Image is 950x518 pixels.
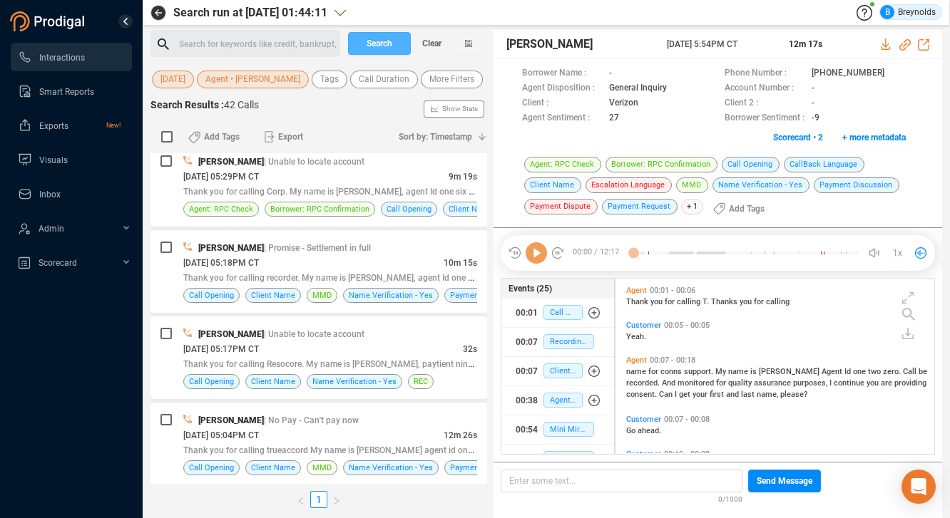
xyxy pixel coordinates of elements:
[255,125,312,148] button: Export
[327,491,346,508] li: Next Page
[292,491,310,508] li: Previous Page
[421,71,483,88] button: More Filters
[387,202,431,216] span: Call Opening
[11,43,132,71] li: Interactions
[11,145,132,174] li: Visuals
[789,39,822,49] span: 12m 17s
[106,111,121,140] span: New!
[626,297,650,306] span: Thank
[678,378,716,388] span: monitored
[822,367,844,376] span: Agent
[516,447,538,470] div: 01:01
[853,367,868,376] span: one
[251,289,295,302] span: Client Name
[444,430,477,440] span: 12m 26s
[626,286,647,295] span: Agent
[522,96,602,111] span: Client :
[509,282,552,295] span: Events (25)
[18,77,121,105] a: Smart Reports
[626,321,661,330] span: Customer
[150,144,487,227] div: [PERSON_NAME]| Unable to locate account[DATE] 05:29PM CT9m 19sThank you for calling Corp. My name...
[349,289,433,302] span: Name Verification - Yes
[183,271,603,283] span: Thank you for calling recorder. My name is [PERSON_NAME], agent Id one six two zero. This call is...
[894,378,926,388] span: providing
[524,177,581,193] span: Client Name
[450,461,523,475] span: Payment Discussion
[173,4,327,21] span: Search run at [DATE] 01:44:11
[348,32,411,55] button: Search
[919,367,927,376] span: be
[609,111,619,126] span: 27
[11,77,132,105] li: Smart Reports
[160,71,185,88] span: [DATE]
[638,426,661,435] span: ahead.
[183,430,259,440] span: [DATE] 05:04PM CT
[715,367,728,376] span: My
[180,125,248,148] button: Add Tags
[312,289,332,302] span: MMD
[711,297,740,306] span: Thanks
[705,197,773,220] button: Add Tags
[834,126,914,149] button: + more metadata
[311,492,327,507] a: 1
[424,100,484,118] button: Show Stats
[757,390,780,399] span: name,
[264,157,364,167] span: | Unable to locate account
[676,177,708,193] span: MMD
[693,390,710,399] span: your
[728,367,750,376] span: name
[626,415,661,424] span: Customer
[885,5,890,19] span: B
[881,378,894,388] span: are
[626,378,662,388] span: recorded.
[204,125,240,148] span: Add Tags
[349,461,433,475] span: Name Verification - Yes
[543,305,583,320] span: Call Opening
[501,328,614,356] button: 00:07Recording Disclosure
[11,111,132,140] li: Exports
[662,378,678,388] span: And
[754,297,766,306] span: for
[773,126,823,149] span: Scorecard • 2
[516,301,538,324] div: 00:01
[626,356,647,365] span: Agent
[264,415,359,425] span: | No Pay - Can't pay now
[681,199,703,214] span: + 1
[609,66,612,81] span: -
[659,390,675,399] span: Can
[189,289,234,302] span: Call Opening
[327,491,346,508] button: right
[183,185,606,197] span: Thank you for calling Corp. My name is [PERSON_NAME], agent Id one six two zero. This call is bei...
[609,96,638,111] span: Verizon
[902,470,936,504] div: Open Intercom Messenger
[442,24,478,195] span: Show Stats
[516,418,538,441] div: 00:54
[310,491,327,508] li: 1
[189,202,253,216] span: Agent: RPC Check
[766,297,790,306] span: calling
[757,470,812,492] span: Send Message
[893,242,902,264] span: 1x
[414,375,428,388] span: REC
[716,378,728,388] span: for
[422,32,441,55] span: Clear
[251,461,295,475] span: Client Name
[278,125,303,148] span: Export
[18,145,121,174] a: Visuals
[463,344,477,354] span: 32s
[251,375,295,388] span: Client Name
[675,390,679,399] span: I
[718,492,742,504] span: 0/1000
[543,451,594,466] span: Payment Discussion
[429,71,474,88] span: More Filters
[814,177,899,193] span: Payment Discussion
[543,363,583,378] span: Client Name
[679,390,693,399] span: get
[609,81,667,96] span: General Inquiry
[543,393,583,408] span: Agent: RPC Check
[183,358,602,369] span: Thank you for calling Resocore. My name is [PERSON_NAME], paytient ninety one six two zero. This ...
[501,299,614,327] button: 00:01Call Opening
[522,111,602,126] span: Agent Sentiment :
[765,126,831,149] button: Scorecard • 2
[667,38,772,51] span: [DATE] 5:54PM CT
